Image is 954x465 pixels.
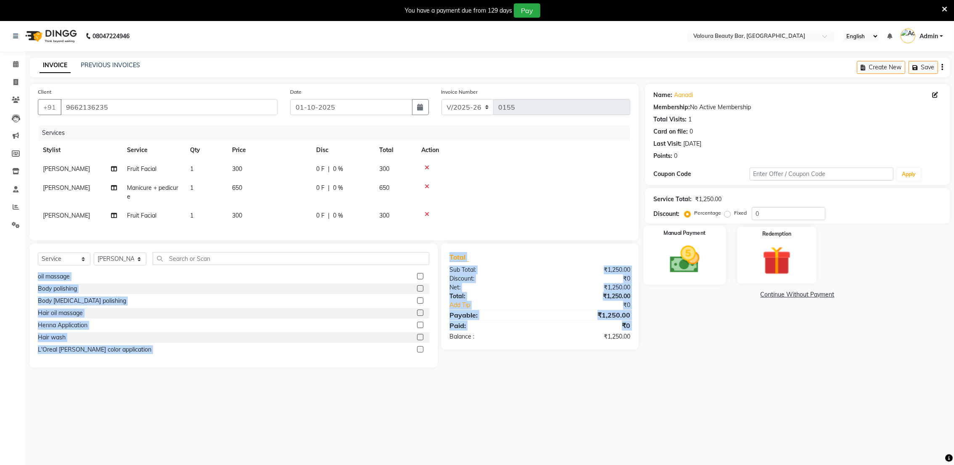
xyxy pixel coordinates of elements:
div: Paid: [443,321,540,331]
th: Qty [185,141,227,160]
span: 0 % [333,184,343,192]
img: Admin [901,29,915,43]
span: 0 % [333,165,343,173]
a: Aanadi [674,91,693,100]
button: Pay [514,3,540,18]
div: No Active Membership [653,103,941,112]
div: ₹0 [540,274,637,283]
div: Payable: [443,310,540,320]
span: 300 [379,165,389,173]
b: 08047224946 [92,24,129,48]
a: INVOICE [40,58,71,73]
div: Balance : [443,332,540,341]
div: ₹1,250.00 [540,283,637,292]
div: Membership: [653,103,690,112]
div: Total Visits: [653,115,687,124]
button: Create New [857,61,905,74]
div: [DATE] [683,139,701,148]
span: 650 [379,184,389,192]
span: 650 [232,184,242,192]
div: ₹1,250.00 [695,195,721,204]
div: ₹1,250.00 [540,310,637,320]
div: Points: [653,152,672,160]
label: Percentage [694,209,721,217]
button: Save [909,61,938,74]
th: Disc [311,141,374,160]
div: Henna Application [38,321,87,330]
span: 0 F [316,184,325,192]
span: 1 [190,165,193,173]
span: 300 [232,165,242,173]
label: Date [290,88,301,96]
div: ₹1,250.00 [540,292,637,301]
th: Total [374,141,416,160]
label: Client [38,88,51,96]
div: Hair wash [38,333,66,342]
div: Body [MEDICAL_DATA] polishing [38,297,126,305]
div: Service Total: [653,195,692,204]
span: [PERSON_NAME] [43,184,90,192]
span: 1 [190,212,193,219]
div: ₹0 [540,321,637,331]
div: 0 [674,152,677,160]
span: Fruit Facial [127,165,156,173]
button: Apply [897,168,921,181]
th: Stylist [38,141,122,160]
img: _gift.svg [753,243,800,278]
div: oil massage [38,272,70,281]
input: Search or Scan [153,252,429,265]
label: Redemption [762,230,791,238]
span: | [328,184,330,192]
span: 0 % [333,211,343,220]
div: L'Oreal [PERSON_NAME] color application [38,345,151,354]
div: ₹0 [556,301,637,310]
div: Body polishing [38,284,77,293]
div: Discount: [443,274,540,283]
span: Admin [920,32,938,41]
span: 1 [190,184,193,192]
img: logo [21,24,79,48]
div: Card on file: [653,127,688,136]
th: Service [122,141,185,160]
div: Coupon Code [653,170,749,179]
span: [PERSON_NAME] [43,165,90,173]
span: Fruit Facial [127,212,156,219]
label: Fixed [734,209,747,217]
div: Net: [443,283,540,292]
span: 300 [379,212,389,219]
span: 0 F [316,165,325,173]
div: ₹1,250.00 [540,265,637,274]
div: Sub Total: [443,265,540,274]
img: _cash.svg [661,242,709,277]
span: 300 [232,212,242,219]
span: | [328,211,330,220]
label: Invoice Number [441,88,478,96]
input: Enter Offer / Coupon Code [750,168,893,181]
input: Search by Name/Mobile/Email/Code [61,99,277,115]
div: Total: [443,292,540,301]
div: ₹1,250.00 [540,332,637,341]
div: 1 [688,115,692,124]
a: Add Tip [443,301,556,310]
th: Action [416,141,630,160]
th: Price [227,141,311,160]
span: | [328,165,330,173]
a: PREVIOUS INVOICES [81,61,140,69]
div: Hair oil massage [38,309,83,318]
button: +91 [38,99,61,115]
div: Services [39,125,637,141]
div: Discount: [653,210,679,218]
label: Manual Payment [664,229,706,237]
span: Manicure + pedicure [127,184,178,200]
span: [PERSON_NAME] [43,212,90,219]
div: You have a payment due from 129 days [405,6,512,15]
div: 0 [690,127,693,136]
div: Last Visit: [653,139,682,148]
span: 0 F [316,211,325,220]
span: Total [449,253,469,262]
a: Continue Without Payment [647,290,948,299]
div: Name: [653,91,672,100]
